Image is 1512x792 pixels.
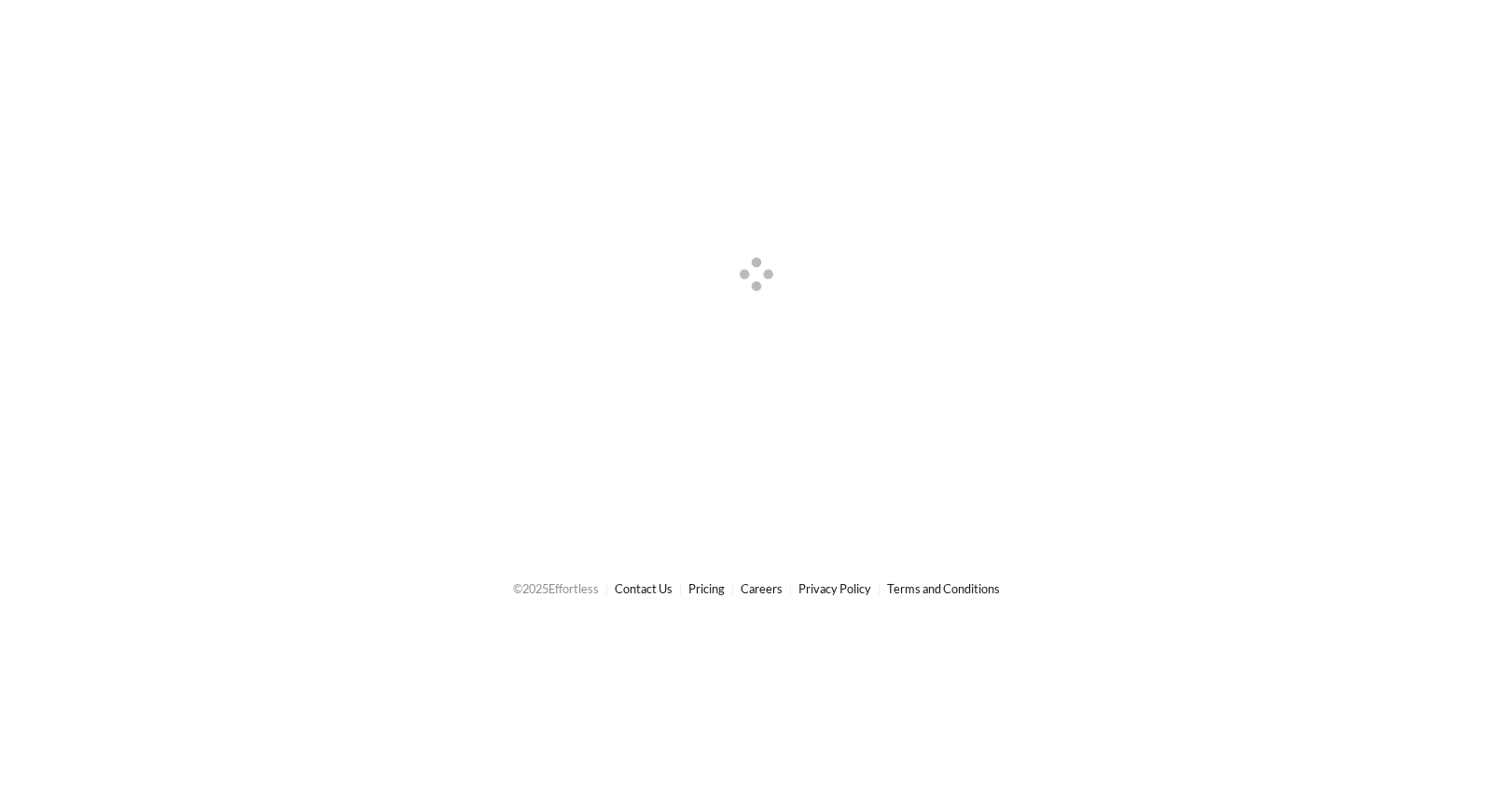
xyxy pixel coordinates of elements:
[615,581,673,596] a: Contact Us
[513,581,599,596] span: © 2025 Effortless
[688,581,725,596] a: Pricing
[887,581,1000,596] a: Terms and Conditions
[798,581,871,596] a: Privacy Policy
[741,581,783,596] a: Careers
